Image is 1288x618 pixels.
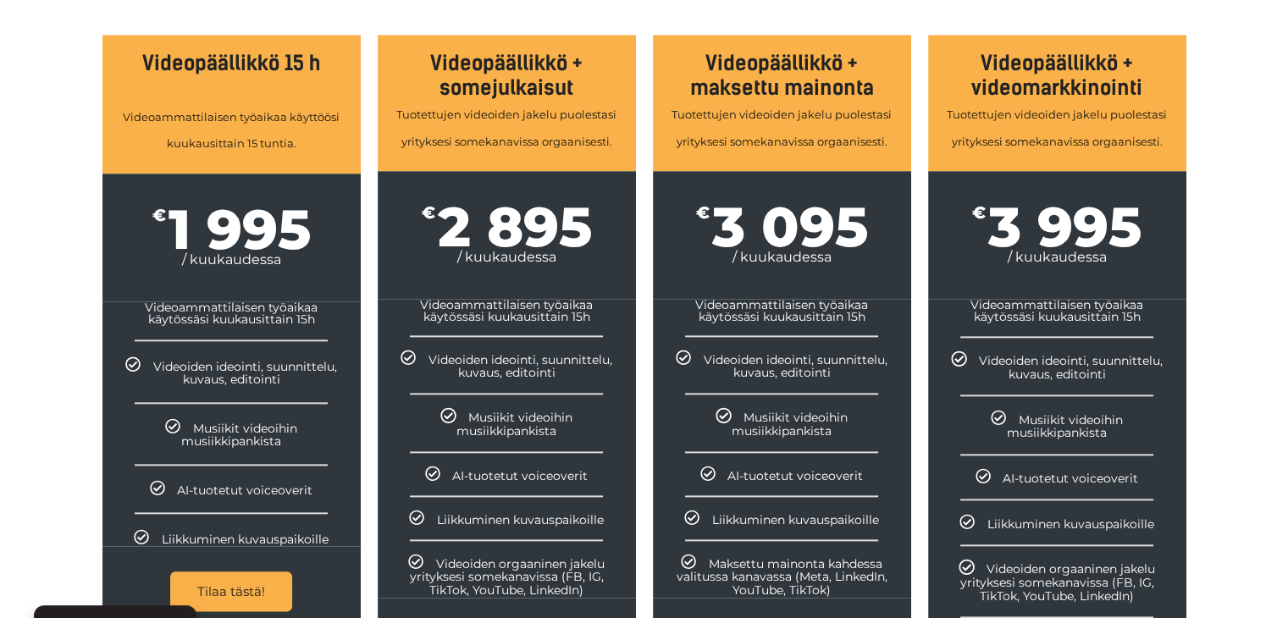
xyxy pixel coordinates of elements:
[420,297,593,324] span: Videoammattilaisen työaikaa käytössäsi kuukausittain 15h
[947,108,1167,148] span: Tuotettujen videoiden jakelu puolestasi yrityksesi somekanavissa orgaanisesti.
[181,420,297,449] span: Musiikit videoihin musiikkipankista
[987,516,1154,531] span: Liikkuminen kuvauspaikoille
[970,297,1143,324] span: Videoammattilaisen työaikaa käytössäsi kuukausittain 15h
[378,52,636,101] h3: Videopäällikkö + somejulkaisut
[378,249,636,265] span: / kuukaudessa
[979,353,1163,382] span: Videoiden ideointi, suunnittelu, kuvaus, editointi
[732,410,848,439] span: Musiikit videoihin musiikkipankista
[177,483,312,498] span: AI-tuotetut voiceoverit
[696,205,710,222] span: €
[653,52,911,101] h3: Videopäällikkö + maksettu mainonta
[988,205,1142,249] span: 3 995
[170,571,292,611] a: Tilaa tästä!
[162,531,329,546] span: Liikkuminen kuvauspaikoille
[422,205,435,222] span: €
[712,511,879,527] span: Liikkuminen kuvauspaikoille
[960,561,1155,604] span: Videoiden orgaaninen jakelu yrityksesi somekanavissa (FB, IG, TikTok, YouTube, LinkedIn)
[438,205,592,249] span: 2 895
[972,205,986,222] span: €
[102,52,361,76] h3: Videopäällikkö 15 h
[1003,471,1138,486] span: AI-tuotetut voiceoverit
[712,205,868,249] span: 3 095
[145,300,318,327] span: Videoammattilaisen työaikaa käytössäsi kuukausittain 15h
[452,467,588,483] span: AI-tuotetut voiceoverit
[153,358,337,387] span: Videoiden ideointi, suunnittelu, kuvaus, editointi
[704,351,887,380] span: Videoiden ideointi, suunnittelu, kuvaus, editointi
[169,207,311,251] span: 1 995
[695,297,868,324] span: Videoammattilaisen työaikaa käytössäsi kuukausittain 15h
[672,108,892,148] span: Tuotettujen videoiden jakelu puolestasi yrityksesi somekanavissa orgaanisesti.
[102,251,361,268] span: / kuukaudessa
[123,110,340,151] span: Videoammattilaisen työaikaa käyttöösi kuukausittain 15 tuntia.
[727,467,863,483] span: AI-tuotetut voiceoverit
[928,52,1186,101] h3: Videopäällikkö + videomarkkinointi
[152,207,166,224] span: €
[456,410,572,439] span: Musiikit videoihin musiikkipankista
[410,555,605,598] span: Videoiden orgaaninen jakelu yrityksesi somekanavissa (FB, IG, TikTok, YouTube, LinkedIn)
[437,511,604,527] span: Liikkuminen kuvauspaikoille
[428,351,612,380] span: Videoiden ideointi, suunnittelu, kuvaus, editointi
[396,108,616,148] span: Tuotettujen videoiden jakelu puolestasi yrityksesi somekanavissa orgaanisesti.
[1007,411,1123,440] span: Musiikit videoihin musiikkipankista
[653,249,911,265] span: / kuukaudessa
[677,555,887,598] span: Maksettu mainonta kahdessa valitussa kanavassa (Meta, LinkedIn, YouTube, TikTok)
[928,249,1186,265] span: / kuukaudessa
